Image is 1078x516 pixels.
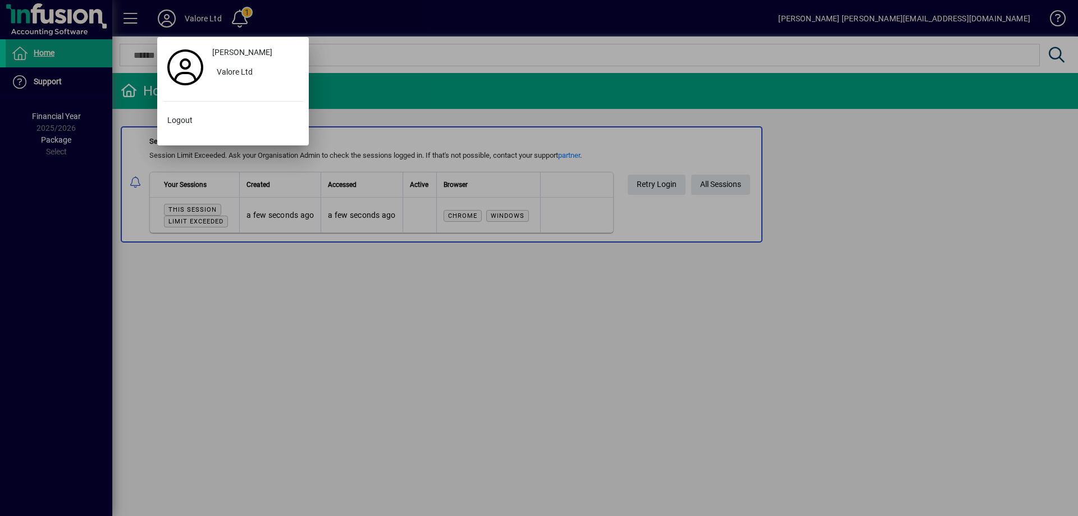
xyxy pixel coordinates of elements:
[208,63,303,83] button: Valore Ltd
[208,43,303,63] a: [PERSON_NAME]
[163,111,303,131] button: Logout
[167,115,193,126] span: Logout
[212,47,272,58] span: [PERSON_NAME]
[163,57,208,77] a: Profile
